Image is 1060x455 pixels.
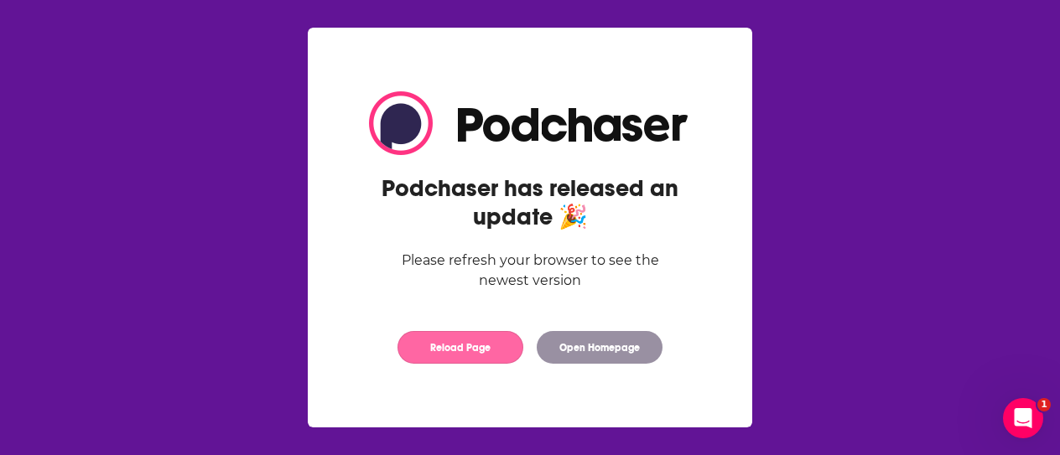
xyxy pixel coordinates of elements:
[369,174,691,231] h2: Podchaser has released an update 🎉
[1037,398,1051,411] span: 1
[1003,398,1043,438] iframe: Intercom live chat
[369,251,691,291] div: Please refresh your browser to see the newest version
[537,331,662,364] button: Open Homepage
[397,331,523,364] button: Reload Page
[369,91,691,155] img: Logo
